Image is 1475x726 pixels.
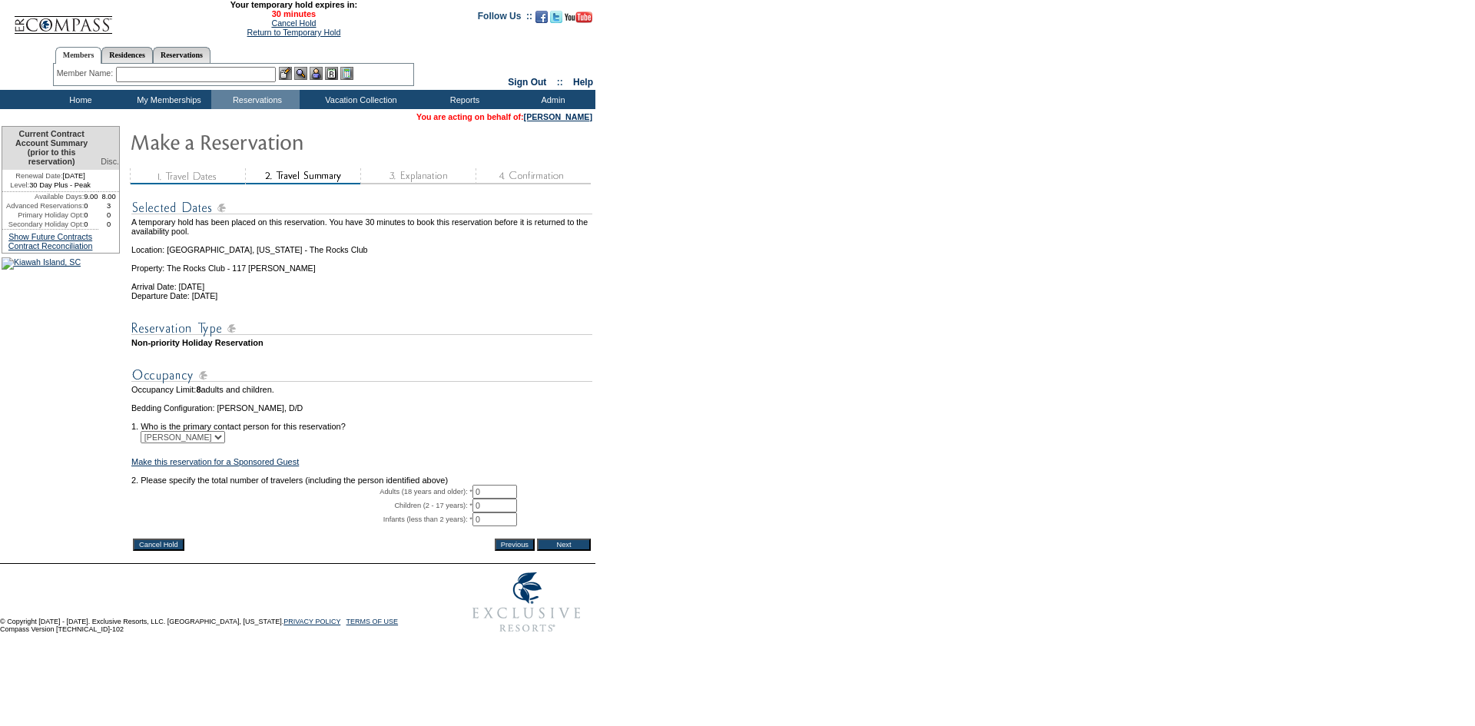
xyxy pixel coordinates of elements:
img: subTtlOccupancy.gif [131,366,592,385]
td: Arrival Date: [DATE] [131,273,592,291]
td: [DATE] [2,170,98,181]
span: Renewal Date: [15,171,62,181]
input: Next [537,539,591,551]
a: Sign Out [508,77,546,88]
td: 0 [84,220,98,229]
a: Cancel Hold [271,18,316,28]
td: Current Contract Account Summary (prior to this reservation) [2,127,98,170]
td: 3 [98,201,119,211]
a: Follow us on Twitter [550,15,562,25]
img: Impersonate [310,67,323,80]
td: Non-priority Holiday Reservation [131,338,592,347]
span: 8 [196,385,201,394]
a: Subscribe to our YouTube Channel [565,15,592,25]
td: 0 [98,211,119,220]
a: Help [573,77,593,88]
img: Kiawah Island, SC [2,257,81,270]
img: View [294,67,307,80]
a: Become our fan on Facebook [535,15,548,25]
img: Exclusive Resorts [458,564,595,641]
td: Follow Us :: [478,9,532,28]
span: 30 minutes [121,9,466,18]
td: 0 [84,201,98,211]
img: Make Reservation [130,126,437,157]
img: Become our fan on Facebook [535,11,548,23]
img: Follow us on Twitter [550,11,562,23]
a: PRIVACY POLICY [283,618,340,625]
td: Home [35,90,123,109]
input: Previous [495,539,535,551]
td: 9.00 [84,192,98,201]
a: [PERSON_NAME] [524,112,592,121]
img: b_calculator.gif [340,67,353,80]
td: 0 [84,211,98,220]
a: Return to Temporary Hold [247,28,341,37]
td: Location: [GEOGRAPHIC_DATA], [US_STATE] - The Rocks Club [131,236,592,254]
td: Infants (less than 2 years): * [131,512,472,526]
span: Disc. [101,157,119,166]
img: subTtlSelectedDates.gif [131,198,592,217]
a: Contract Reconciliation [8,241,93,250]
a: TERMS OF USE [346,618,399,625]
img: step2_state2.gif [245,168,360,184]
img: b_edit.gif [279,67,292,80]
a: Residences [101,47,153,63]
img: subTtlResType.gif [131,319,592,338]
td: Bedding Configuration: [PERSON_NAME], D/D [131,403,592,413]
a: Show Future Contracts [8,232,92,241]
img: Subscribe to our YouTube Channel [565,12,592,23]
td: Reservations [211,90,300,109]
td: Adults (18 years and older): * [131,485,472,499]
a: Make this reservation for a Sponsored Guest [131,457,299,466]
a: Members [55,47,102,64]
td: Reports [419,90,507,109]
span: You are acting on behalf of: [416,112,592,121]
td: Departure Date: [DATE] [131,291,592,300]
img: Compass Home [13,3,113,35]
img: step4_state1.gif [476,168,591,184]
td: Secondary Holiday Opt: [2,220,84,229]
td: Children (2 - 17 years): * [131,499,472,512]
img: Reservations [325,67,338,80]
span: :: [557,77,563,88]
td: 30 Day Plus - Peak [2,181,98,192]
td: 0 [98,220,119,229]
a: Reservations [153,47,210,63]
td: Primary Holiday Opt: [2,211,84,220]
td: My Memberships [123,90,211,109]
input: Cancel Hold [133,539,184,551]
td: Admin [507,90,595,109]
td: A temporary hold has been placed on this reservation. You have 30 minutes to book this reservatio... [131,217,592,236]
img: step3_state1.gif [360,168,476,184]
td: Advanced Reservations: [2,201,84,211]
td: Available Days: [2,192,84,201]
img: step1_state3.gif [130,168,245,184]
td: Vacation Collection [300,90,419,109]
td: 8.00 [98,192,119,201]
td: Property: The Rocks Club - 117 [PERSON_NAME] [131,254,592,273]
td: 2. Please specify the total number of travelers (including the person identified above) [131,476,592,485]
div: Member Name: [57,67,116,80]
td: 1. Who is the primary contact person for this reservation? [131,413,592,431]
span: Level: [10,181,29,190]
td: Occupancy Limit: adults and children. [131,385,592,394]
